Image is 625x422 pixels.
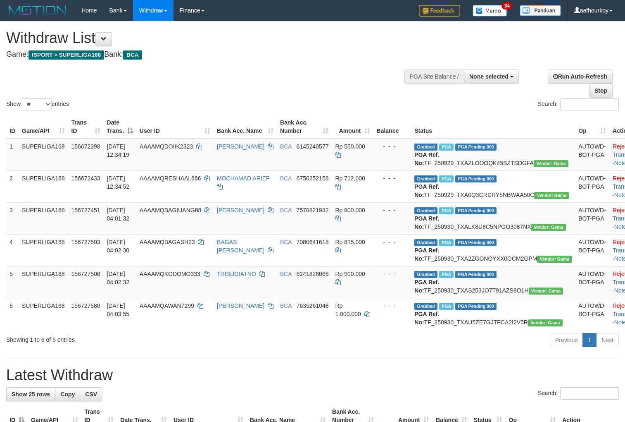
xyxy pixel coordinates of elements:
[68,115,104,139] th: Trans ID: activate to sort column ascending
[464,70,519,84] button: None selected
[455,144,497,151] span: PGA Pending
[107,239,130,254] span: [DATE] 04:02:30
[414,271,437,278] span: Grabbed
[414,239,437,246] span: Grabbed
[538,98,619,110] label: Search:
[575,298,609,330] td: AUTOWD-BOT-PGA
[414,175,437,182] span: Grabbed
[6,139,19,171] td: 1
[411,170,575,202] td: TF_250929_TXA0Q3CRDRY5NBWAA50C
[140,143,193,150] span: AAAAMQDOIIK2323
[80,387,102,401] a: CSV
[575,115,609,139] th: Op: activate to sort column ascending
[6,30,409,46] h1: Withdraw List
[85,391,97,398] span: CSV
[297,175,329,182] span: Copy 6750252158 to clipboard
[529,288,563,295] span: Vendor URL: https://trx31.1velocity.biz
[589,84,613,98] a: Stop
[107,207,130,222] span: [DATE] 04:01:32
[560,98,619,110] input: Search:
[455,207,497,214] span: PGA Pending
[439,207,454,214] span: Marked by aafchoeunmanni
[6,115,19,139] th: ID
[550,333,583,347] a: Previous
[280,143,292,150] span: BCA
[104,115,136,139] th: Date Trans.: activate to sort column descending
[29,50,104,60] span: ISPORT > SUPERLIGA168
[414,247,439,262] b: PGA Ref. No:
[297,207,329,213] span: Copy 7570821932 to clipboard
[6,387,55,401] a: Show 25 rows
[528,319,563,326] span: Vendor URL: https://trx31.1velocity.biz
[534,192,569,199] span: Vendor URL: https://trx31.1velocity.biz
[12,391,50,398] span: Show 25 rows
[575,202,609,234] td: AUTOWD-BOT-PGA
[411,115,575,139] th: Status
[377,174,408,182] div: - - -
[582,333,596,347] a: 1
[107,143,130,158] span: [DATE] 12:34:19
[414,215,439,230] b: PGA Ref. No:
[6,266,19,298] td: 5
[280,302,292,309] span: BCA
[411,234,575,266] td: TF_250930_TXA2ZGONOYXX0GCM2GPM
[414,303,437,310] span: Grabbed
[107,302,130,317] span: [DATE] 04:03:55
[277,115,332,139] th: Bank Acc. Number: activate to sort column ascending
[414,279,439,294] b: PGA Ref. No:
[335,143,365,150] span: Rp 550.000
[55,387,80,401] a: Copy
[140,175,201,182] span: AAAAMQRESHAAL666
[123,50,142,60] span: BCA
[6,4,69,17] img: MOTION_logo.png
[71,143,100,150] span: 156672398
[217,175,270,182] a: MOCHAMAD ARIEF
[19,202,68,234] td: SUPERLIGA168
[21,98,52,110] select: Showentries
[335,239,365,245] span: Rp 815.000
[6,98,69,110] label: Show entries
[377,142,408,151] div: - - -
[414,144,437,151] span: Grabbed
[6,298,19,330] td: 6
[439,271,454,278] span: Marked by aafchoeunmanni
[107,271,130,285] span: [DATE] 04:02:32
[377,206,408,214] div: - - -
[19,266,68,298] td: SUPERLIGA168
[217,143,264,150] a: [PERSON_NAME]
[140,239,195,245] span: AAAAMQBAGASH23
[6,202,19,234] td: 3
[548,70,613,84] a: Run Auto-Refresh
[373,115,411,139] th: Balance
[107,175,130,190] span: [DATE] 12:34:52
[596,333,619,347] a: Next
[473,5,507,17] img: Button%20Memo.svg
[455,175,497,182] span: PGA Pending
[297,271,329,277] span: Copy 6241828066 to clipboard
[71,271,100,277] span: 156727508
[60,391,75,398] span: Copy
[335,302,361,317] span: Rp 1.000.000
[136,115,214,139] th: User ID: activate to sort column ascending
[575,266,609,298] td: AUTOWD-BOT-PGA
[520,5,561,16] img: panduan.png
[439,303,454,310] span: Marked by aafchoeunmanni
[140,302,194,309] span: AAAAMQAWAN7299
[419,5,460,17] img: Feedback.jpg
[217,271,256,277] a: TRISUGIATNO
[19,234,68,266] td: SUPERLIGA168
[6,50,409,59] h4: Game: Bank:
[297,302,329,309] span: Copy 7635261048 to clipboard
[6,332,254,344] div: Showing 1 to 6 of 6 entries
[297,239,329,245] span: Copy 7080641618 to clipboard
[455,271,497,278] span: PGA Pending
[414,207,437,214] span: Grabbed
[501,2,513,10] span: 34
[297,143,329,150] span: Copy 6145240577 to clipboard
[6,170,19,202] td: 2
[575,170,609,202] td: AUTOWD-BOT-PGA
[537,256,572,263] span: Vendor URL: https://trx31.1velocity.biz
[411,202,575,234] td: TF_250930_TXALK8U8C5NPGO3087NX
[335,271,365,277] span: Rp 900.000
[280,239,292,245] span: BCA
